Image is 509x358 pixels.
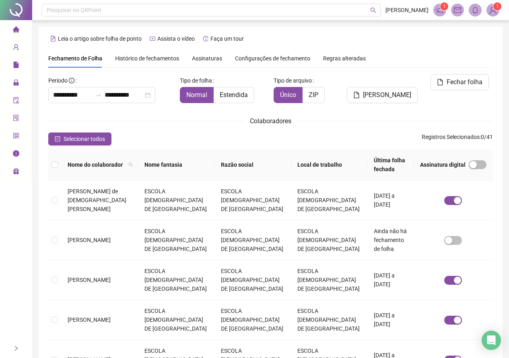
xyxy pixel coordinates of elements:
[422,134,480,140] span: Registros Selecionados
[13,346,19,351] span: right
[69,78,74,83] span: info-circle
[482,331,501,350] div: Open Intercom Messenger
[157,35,195,42] span: Assista o vídeo
[309,91,318,99] span: ZIP
[203,36,208,41] span: history
[180,76,212,85] span: Tipo de folha
[48,55,102,62] span: Fechamento de Folha
[280,91,296,99] span: Único
[487,4,499,16] img: 34092
[291,220,367,260] td: ESCOLA [DEMOGRAPHIC_DATA] DE [GEOGRAPHIC_DATA]
[127,159,135,171] span: search
[138,260,214,300] td: ESCOLA [DEMOGRAPHIC_DATA] DE [GEOGRAPHIC_DATA]
[493,2,501,10] sup: Atualize o seu contato no menu Meus Dados
[115,55,179,62] span: Histórico de fechamentos
[13,40,19,56] span: user-add
[50,36,56,41] span: file-text
[214,300,291,340] td: ESCOLA [DEMOGRAPHIC_DATA] DE [GEOGRAPHIC_DATA]
[437,79,443,85] span: file
[13,147,19,163] span: info-circle
[454,6,461,14] span: mail
[55,136,60,142] span: check-square
[443,4,446,9] span: 1
[422,132,493,145] span: : 0 / 41
[323,56,366,61] span: Regras alteradas
[150,36,155,41] span: youtube
[274,76,312,85] span: Tipo de arquivo
[374,228,407,252] span: Ainda não há fechamento de folha
[291,260,367,300] td: ESCOLA [DEMOGRAPHIC_DATA] DE [GEOGRAPHIC_DATA]
[138,149,214,180] th: Nome fantasia
[250,117,291,125] span: Colaboradores
[367,180,414,220] td: [DATE] a [DATE]
[13,58,19,74] span: file
[186,91,207,99] span: Normal
[385,6,429,14] span: [PERSON_NAME]
[367,260,414,300] td: [DATE] a [DATE]
[347,87,418,103] button: [PERSON_NAME]
[68,277,111,283] span: [PERSON_NAME]
[420,160,466,169] span: Assinatura digital
[128,162,133,167] span: search
[13,23,19,39] span: home
[472,6,479,14] span: bell
[210,35,244,42] span: Faça um tour
[496,4,499,9] span: 1
[370,7,376,13] span: search
[68,188,126,212] span: [PERSON_NAME] de [DEMOGRAPHIC_DATA][PERSON_NAME]
[13,129,19,145] span: qrcode
[353,92,360,98] span: file
[436,6,443,14] span: notification
[220,91,248,99] span: Estendida
[95,92,101,98] span: swap-right
[68,160,125,169] span: Nome do colaborador
[235,56,310,61] span: Configurações de fechamento
[214,220,291,260] td: ESCOLA [DEMOGRAPHIC_DATA] DE [GEOGRAPHIC_DATA]
[13,164,19,180] span: gift
[138,300,214,340] td: ESCOLA [DEMOGRAPHIC_DATA] DE [GEOGRAPHIC_DATA]
[214,180,291,220] td: ESCOLA [DEMOGRAPHIC_DATA] DE [GEOGRAPHIC_DATA]
[64,135,105,143] span: Selecionar todos
[13,76,19,92] span: lock
[431,74,489,90] button: Fechar folha
[214,260,291,300] td: ESCOLA [DEMOGRAPHIC_DATA] DE [GEOGRAPHIC_DATA]
[68,317,111,323] span: [PERSON_NAME]
[138,220,214,260] td: ESCOLA [DEMOGRAPHIC_DATA] DE [GEOGRAPHIC_DATA]
[291,149,367,180] th: Local de trabalho
[138,180,214,220] td: ESCOLA [DEMOGRAPHIC_DATA] DE [GEOGRAPHIC_DATA]
[363,90,411,100] span: [PERSON_NAME]
[48,132,111,145] button: Selecionar todos
[367,149,414,180] th: Última folha fechada
[48,77,68,84] span: Período
[58,35,142,42] span: Leia o artigo sobre folha de ponto
[447,77,482,87] span: Fechar folha
[440,2,448,10] sup: 1
[95,92,101,98] span: to
[291,300,367,340] td: ESCOLA [DEMOGRAPHIC_DATA] DE [GEOGRAPHIC_DATA]
[214,149,291,180] th: Razão social
[13,111,19,127] span: solution
[68,237,111,243] span: [PERSON_NAME]
[13,93,19,110] span: audit
[192,56,222,61] span: Assinaturas
[367,300,414,340] td: [DATE] a [DATE]
[291,180,367,220] td: ESCOLA [DEMOGRAPHIC_DATA] DE [GEOGRAPHIC_DATA]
